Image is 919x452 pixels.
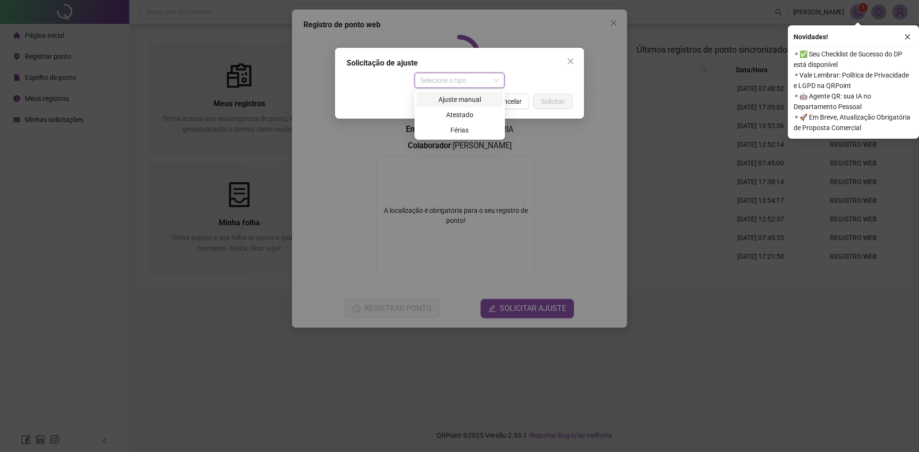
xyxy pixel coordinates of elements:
div: Ajuste manual [422,94,497,105]
span: ⚬ ✅ Seu Checklist de Sucesso do DP está disponível [794,49,913,70]
span: Cancelar [495,96,522,107]
div: Solicitação de ajuste [347,57,572,69]
button: Cancelar [488,94,529,109]
button: Close [563,54,578,69]
div: Férias [422,125,497,135]
span: close [567,57,574,65]
span: Novidades ! [794,32,828,42]
button: Solicitar [533,94,572,109]
div: Atestado [416,107,503,122]
span: close [904,33,911,40]
div: Ajuste manual [416,92,503,107]
div: Férias [416,122,503,138]
span: ⚬ 🤖 Agente QR: sua IA no Departamento Pessoal [794,91,913,112]
div: Atestado [422,110,497,120]
span: ⚬ 🚀 Em Breve, Atualização Obrigatória de Proposta Comercial [794,112,913,133]
span: Selecione o tipo [420,73,499,88]
span: ⚬ Vale Lembrar: Política de Privacidade e LGPD na QRPoint [794,70,913,91]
